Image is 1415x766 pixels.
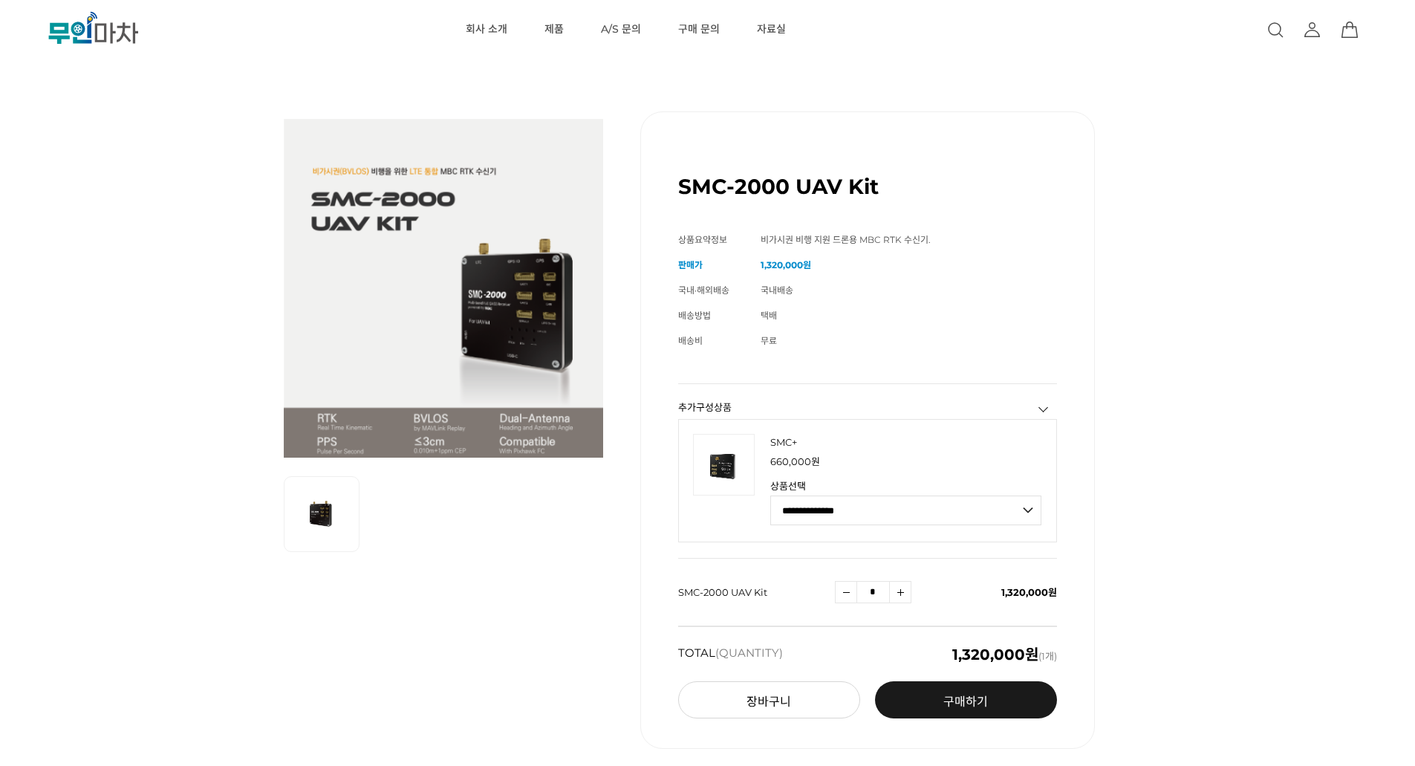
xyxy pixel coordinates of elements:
span: 택배 [761,310,777,321]
span: 1,320,000원 [1001,586,1057,598]
span: (1개) [952,647,1057,662]
p: 판매가 [770,457,1041,467]
a: 수량감소 [835,581,857,603]
span: 국내배송 [761,285,793,296]
em: 1,320,000원 [952,646,1038,663]
span: 구매하기 [943,695,988,709]
span: 상품요약정보 [678,234,727,245]
a: 수량증가 [889,581,911,603]
span: 국내·해외배송 [678,285,729,296]
strong: TOTAL [678,647,783,662]
span: 660,000원 [770,455,820,467]
strong: 상품선택 [770,481,1041,491]
span: (QUANTITY) [715,646,783,660]
span: 무료 [761,335,777,346]
strong: 1,320,000원 [761,259,811,270]
td: SMC-2000 UAV Kit [678,559,835,626]
span: 배송방법 [678,310,711,321]
img: 4cbe2109cccc46d4e4336cb8213cc47f.png [693,434,755,496]
button: 장바구니 [678,681,860,718]
h1: SMC-2000 UAV Kit [678,174,879,199]
a: 구매하기 [875,681,1057,718]
p: 상품명 [770,435,1041,449]
span: 배송비 [678,335,703,346]
h3: 추가구성상품 [678,403,1057,412]
span: 비가시권 비행 지원 드론용 MBC RTK 수신기. [761,234,931,245]
a: 추가구성상품 닫기 [1036,402,1051,417]
img: SMC-2000 UAV Kit [284,111,603,458]
span: 판매가 [678,259,703,270]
